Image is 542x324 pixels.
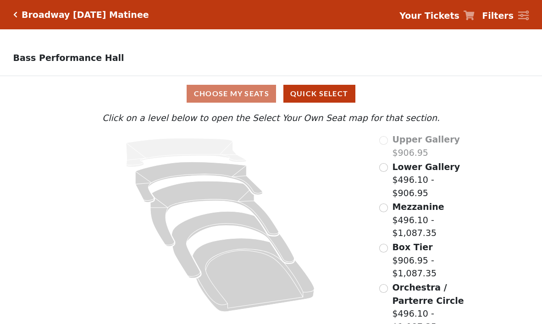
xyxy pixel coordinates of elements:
path: Orchestra / Parterre Circle - Seats Available: 3 [193,238,315,312]
a: Click here to go back to filters [13,11,17,18]
span: Upper Gallery [392,134,460,144]
label: $906.95 - $1,087.35 [392,241,468,280]
p: Click on a level below to open the Select Your Own Seat map for that section. [74,111,468,125]
path: Lower Gallery - Seats Available: 12 [135,162,262,202]
span: Mezzanine [392,202,444,212]
label: $906.95 [392,133,460,159]
span: Box Tier [392,242,432,252]
a: Your Tickets [399,9,475,22]
label: $496.10 - $906.95 [392,160,468,200]
label: $496.10 - $1,087.35 [392,200,468,240]
path: Upper Gallery - Seats Available: 0 [126,138,246,167]
span: Lower Gallery [392,162,460,172]
button: Quick Select [283,85,355,103]
h5: Broadway [DATE] Matinee [22,10,149,20]
span: Orchestra / Parterre Circle [392,282,464,306]
a: Filters [482,9,529,22]
strong: Filters [482,11,514,21]
strong: Your Tickets [399,11,459,21]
